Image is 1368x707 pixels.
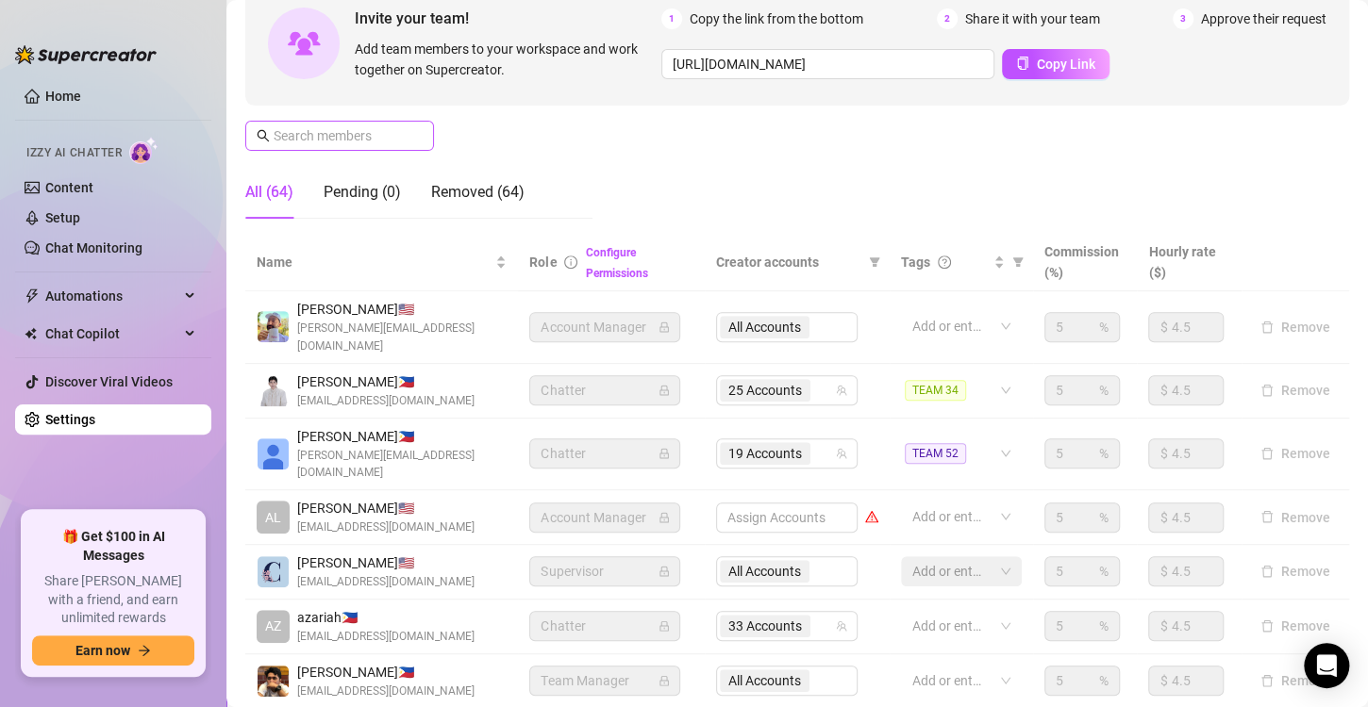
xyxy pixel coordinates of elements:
[297,628,475,646] span: [EMAIL_ADDRESS][DOMAIN_NAME]
[1304,643,1349,688] div: Open Intercom Messenger
[836,448,847,459] span: team
[869,256,880,268] span: filter
[901,252,930,272] span: Tags
[541,376,669,404] span: Chatter
[965,8,1100,29] span: Share it with your team
[1253,379,1338,402] button: Remove
[1016,57,1029,70] span: copy
[431,181,525,204] div: Removed (64)
[1253,506,1338,529] button: Remove
[659,448,670,459] span: lock
[32,572,194,628] span: Share [PERSON_NAME] with a friend, and earn unlimited rewards
[541,666,669,695] span: Team Manager
[297,607,475,628] span: azariah 🇵🇭
[32,635,194,666] button: Earn nowarrow-right
[26,144,122,162] span: Izzy AI Chatter
[138,644,151,657] span: arrow-right
[836,620,847,632] span: team
[45,374,173,389] a: Discover Viral Videos
[659,385,670,396] span: lock
[728,616,802,636] span: 33 Accounts
[865,248,884,276] span: filter
[258,311,289,342] img: Evan Gillis
[297,299,507,320] span: [PERSON_NAME] 🇺🇸
[690,8,863,29] span: Copy the link from the bottom
[720,379,810,402] span: 25 Accounts
[1009,248,1027,276] span: filter
[1201,8,1326,29] span: Approve their request
[129,137,158,164] img: AI Chatter
[1033,234,1138,291] th: Commission (%)
[297,518,475,536] span: [EMAIL_ADDRESS][DOMAIN_NAME]
[297,371,475,392] span: [PERSON_NAME] 🇵🇭
[1037,57,1095,72] span: Copy Link
[659,566,670,577] span: lock
[245,234,518,291] th: Name
[661,8,682,29] span: 1
[297,447,507,483] span: [PERSON_NAME][EMAIL_ADDRESS][DOMAIN_NAME]
[25,288,40,304] span: thunderbolt
[728,443,802,464] span: 19 Accounts
[297,573,475,591] span: [EMAIL_ADDRESS][DOMAIN_NAME]
[258,556,289,587] img: Caylie Clarke
[258,375,289,406] img: Paul Andrei Casupanan
[258,666,289,697] img: Jedidiah Flores
[274,125,408,146] input: Search members
[45,281,179,311] span: Automations
[355,7,661,30] span: Invite your team!
[836,385,847,396] span: team
[257,252,492,272] span: Name
[728,380,802,401] span: 25 Accounts
[1173,8,1193,29] span: 3
[265,616,281,636] span: AZ
[659,620,670,632] span: lock
[1002,49,1109,79] button: Copy Link
[297,498,475,518] span: [PERSON_NAME] 🇺🇸
[1253,560,1338,583] button: Remove
[541,612,669,640] span: Chatter
[905,443,966,464] span: TEAM 52
[541,439,669,468] span: Chatter
[45,210,80,225] a: Setup
[716,252,861,272] span: Creator accounts
[1253,669,1338,692] button: Remove
[659,512,670,523] span: lock
[541,557,669,585] span: Supervisor
[937,8,958,29] span: 2
[1253,316,1338,338] button: Remove
[865,510,878,523] span: warning
[659,321,670,333] span: lock
[720,615,810,637] span: 33 Accounts
[15,45,157,64] img: logo-BBDzfeDw.svg
[25,327,37,340] img: Chat Copilot
[324,181,401,204] div: Pending (0)
[720,442,810,465] span: 19 Accounts
[529,255,557,270] span: Role
[45,89,81,104] a: Home
[45,180,93,195] a: Content
[45,412,95,427] a: Settings
[245,181,293,204] div: All (64)
[75,643,130,658] span: Earn now
[1012,256,1024,268] span: filter
[938,255,951,269] span: question-circle
[355,39,654,80] span: Add team members to your workspace and work together on Supercreator.
[297,426,507,447] span: [PERSON_NAME] 🇵🇭
[297,552,475,573] span: [PERSON_NAME] 🇺🇸
[1253,442,1338,465] button: Remove
[541,503,669,532] span: Account Manager
[32,528,194,565] span: 🎁 Get $100 in AI Messages
[541,313,669,341] span: Account Manager
[585,246,647,280] a: Configure Permissions
[45,240,142,255] a: Chat Monitoring
[297,320,507,355] span: [PERSON_NAME][EMAIL_ADDRESS][DOMAIN_NAME]
[258,438,289,469] img: Katrina Mendiola
[257,129,270,142] span: search
[265,507,281,528] span: AL
[297,392,475,410] span: [EMAIL_ADDRESS][DOMAIN_NAME]
[297,662,475,682] span: [PERSON_NAME] 🇵🇭
[45,319,179,349] span: Chat Copilot
[659,675,670,686] span: lock
[564,255,577,269] span: info-circle
[1253,615,1338,637] button: Remove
